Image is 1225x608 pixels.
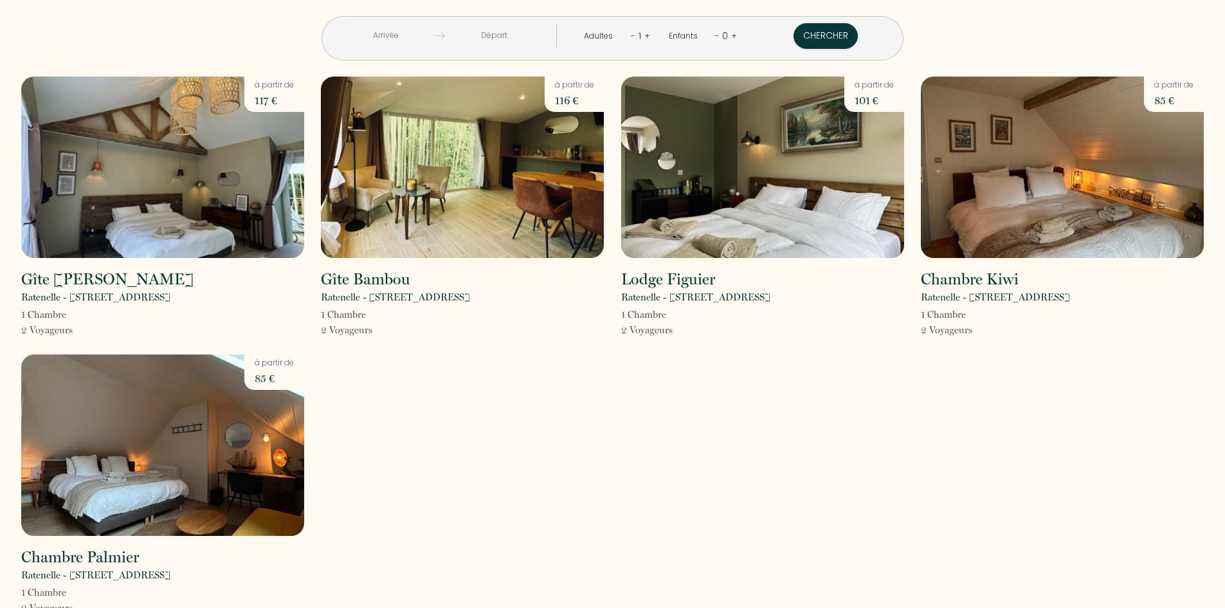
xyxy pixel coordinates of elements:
[21,585,73,600] p: 1 Chambre
[555,91,594,109] p: 116 €
[968,324,972,336] span: s
[921,77,1204,258] img: rental-image
[337,23,435,48] input: Arrivée
[921,290,1070,305] p: Ratenelle - [STREET_ADDRESS]
[255,357,294,369] p: à partir de
[855,79,894,91] p: à partir de
[321,272,410,287] h2: Gîte Bambou
[445,23,543,48] input: Départ
[21,77,304,258] img: rental-image
[21,272,194,287] h2: Gîte [PERSON_NAME]
[731,30,737,42] a: +
[855,91,894,109] p: 101 €
[644,30,650,42] a: +
[21,567,170,583] p: Ratenelle - [STREET_ADDRESS]
[21,307,73,322] p: 1 Chambre
[21,322,73,338] p: 2 Voyageur
[621,272,715,287] h2: Lodge Figuier
[921,307,972,322] p: 1 Chambre
[921,322,972,338] p: 2 Voyageur
[669,324,673,336] span: s
[631,30,635,42] a: -
[21,355,304,536] img: rental-image
[921,272,1019,287] h2: Chambre Kiwi
[669,30,702,42] div: Enfants
[21,549,139,565] h2: Chambre Palmier
[719,26,731,46] div: 0
[255,79,294,91] p: à partir de
[321,322,372,338] p: 2 Voyageur
[321,290,470,305] p: Ratenelle - [STREET_ADDRESS]
[621,322,673,338] p: 2 Voyageur
[21,290,170,305] p: Ratenelle - [STREET_ADDRESS]
[714,30,719,42] a: -
[621,290,770,305] p: Ratenelle - [STREET_ADDRESS]
[621,307,673,322] p: 1 Chambre
[794,23,858,49] button: Chercher
[435,31,445,41] img: guests
[368,324,372,336] span: s
[555,79,594,91] p: à partir de
[255,91,294,109] p: 117 €
[321,77,604,258] img: rental-image
[321,307,372,322] p: 1 Chambre
[635,26,644,46] div: 1
[1154,91,1193,109] p: 85 €
[1154,79,1193,91] p: à partir de
[255,369,294,387] p: 85 €
[584,30,617,42] div: Adultes
[621,77,904,258] img: rental-image
[69,324,73,336] span: s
